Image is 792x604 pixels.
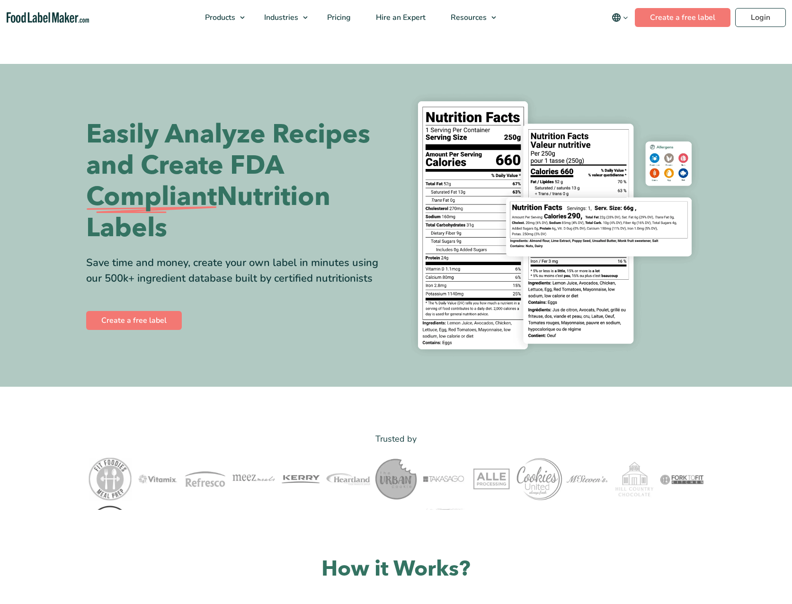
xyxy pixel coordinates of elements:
[86,119,389,244] h1: Easily Analyze Recipes and Create FDA Nutrition Labels
[635,8,730,27] a: Create a free label
[86,311,182,330] a: Create a free label
[86,255,389,286] div: Save time and money, create your own label in minutes using our 500k+ ingredient database built b...
[261,12,299,23] span: Industries
[86,555,706,583] h2: How it Works?
[735,8,786,27] a: Login
[324,12,352,23] span: Pricing
[202,12,236,23] span: Products
[448,12,488,23] span: Resources
[86,432,706,446] p: Trusted by
[373,12,427,23] span: Hire an Expert
[86,181,217,213] span: Compliant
